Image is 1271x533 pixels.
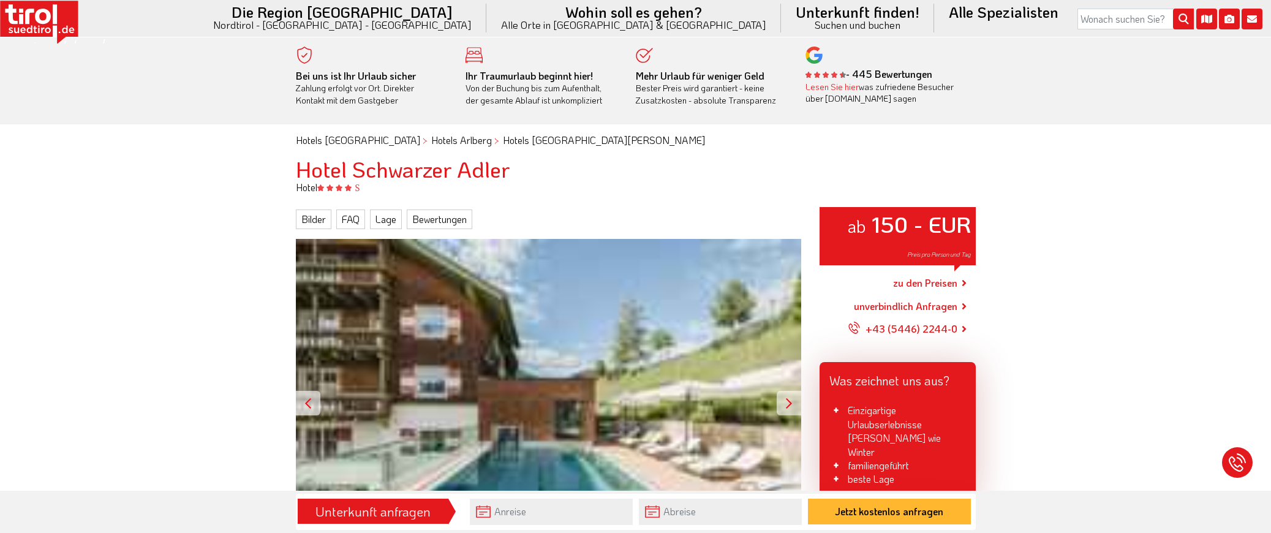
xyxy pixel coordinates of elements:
a: Bilder [296,210,331,229]
a: Hotels [GEOGRAPHIC_DATA][PERSON_NAME] [503,134,705,146]
a: Bewertungen [407,210,472,229]
small: Suchen und buchen [796,20,919,30]
li: Einzigartige Urlaubserlebnisse [PERSON_NAME] wie Winter [829,404,966,459]
img: google [805,47,823,64]
a: FAQ [336,210,365,229]
b: Bei uns ist Ihr Urlaub sicher [296,69,416,82]
input: Abreise [639,499,802,525]
a: Lage [370,210,402,229]
a: Hotels Arlberg [431,134,492,146]
i: Fotogalerie [1219,9,1240,29]
small: Alle Orte in [GEOGRAPHIC_DATA] & [GEOGRAPHIC_DATA] [501,20,766,30]
i: Karte öffnen [1196,9,1217,29]
h1: Hotel Schwarzer Adler [296,157,976,181]
b: - 445 Bewertungen [805,67,932,80]
strong: 150 - EUR [872,210,971,238]
a: Lesen Sie hier [805,81,859,93]
a: Hotels [GEOGRAPHIC_DATA] [296,134,420,146]
a: zu den Preisen [893,268,957,298]
b: Ihr Traumurlaub beginnt hier! [466,69,593,82]
input: Wonach suchen Sie? [1077,9,1194,29]
div: Bester Preis wird garantiert - keine Zusatzkosten - absolute Transparenz [636,70,788,107]
a: unverbindlich Anfragen [854,299,957,314]
input: Anreise [470,499,633,525]
i: Kontakt [1242,9,1262,29]
b: Mehr Urlaub für weniger Geld [636,69,764,82]
span: Preis pro Person und Tag [907,251,971,259]
div: Von der Buchung bis zum Aufenthalt, der gesamte Ablauf ist unkompliziert [466,70,617,107]
div: Hotel [287,181,985,194]
div: Zahlung erfolgt vor Ort. Direkter Kontakt mit dem Gastgeber [296,70,448,107]
small: Nordtirol - [GEOGRAPHIC_DATA] - [GEOGRAPHIC_DATA] [213,20,472,30]
div: was zufriedene Besucher über [DOMAIN_NAME] sagen [805,81,957,105]
li: familiengeführt [829,459,966,472]
div: Unterkunft anfragen [301,501,445,522]
a: +43 (5446) 2244-0 [848,314,957,344]
div: Was zeichnet uns aus? [820,362,976,394]
li: beste Lage [829,472,966,486]
button: Jetzt kostenlos anfragen [808,499,971,524]
small: ab [847,214,866,237]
